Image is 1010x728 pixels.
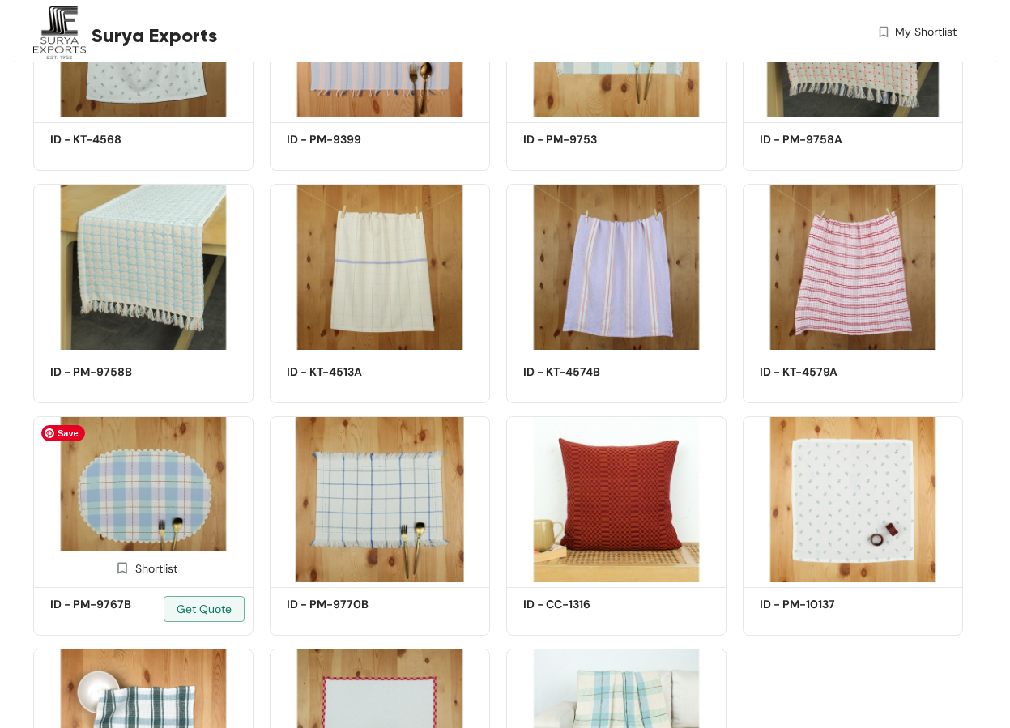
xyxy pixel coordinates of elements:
img: c0875ec6-5055-484f-9e3a-2bb1b5b94d14 [506,184,727,350]
img: f1613fdc-b984-4d1d-a73e-75793f6cbfb8 [270,184,490,350]
span: Surya Exports [92,21,217,50]
h5: ID - KT-4513A [287,364,424,381]
h5: ID - PM-9770B [287,596,424,613]
h5: ID - PM-9399 [287,131,424,148]
img: 17c6a41c-73a3-4eb0-a943-9aad87c69d36 [33,416,254,582]
h5: ID - PM-9758A [760,131,897,148]
h5: ID - KT-4574B [523,364,661,381]
h5: ID - CC-1316 [523,596,661,613]
button: Get Quote [164,596,245,622]
img: 3cbec539-0f0e-4495-ad7e-a2638536b794 [33,184,254,350]
h5: ID - PM-9758B [50,364,188,381]
h5: ID - PM-9767B [50,596,188,613]
img: wishlist [876,23,891,40]
img: 269fd8f3-3d13-4dcf-8376-5107e24bc476 [270,416,490,582]
img: 27708401-16ff-4892-897e-57860775984c [743,184,963,350]
h5: ID - PM-9753 [523,131,661,148]
span: Get Quote [177,600,232,618]
span: Save [41,425,85,441]
img: 8e0c78f9-e56a-4f7e-a35e-98c515756410 [506,416,727,582]
img: Buyer Portal [33,6,86,59]
span: My Shortlist [895,23,957,40]
img: 09c87c37-630f-45c7-9794-bf05f11f3396 [743,416,963,582]
div: Shortlist [109,560,177,575]
img: Shortlist [114,560,130,576]
h5: ID - KT-4579A [760,364,897,381]
h5: ID - PM-10137 [760,596,897,613]
h5: ID - KT-4568 [50,131,188,148]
